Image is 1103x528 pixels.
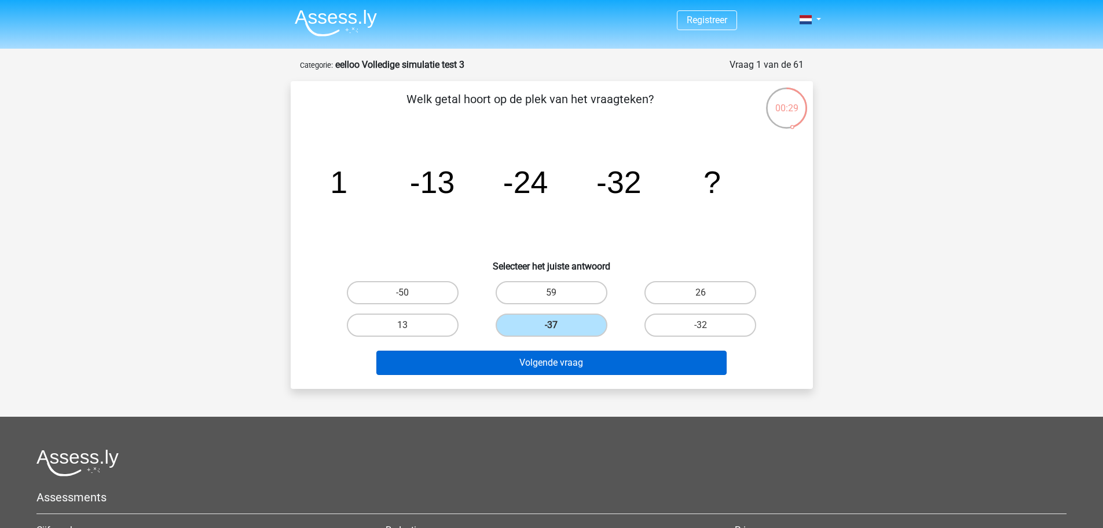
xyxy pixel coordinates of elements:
small: Categorie: [300,61,333,70]
label: -32 [644,314,756,337]
tspan: ? [703,165,721,199]
tspan: 1 [330,165,347,199]
tspan: -24 [503,165,548,199]
label: -37 [496,314,607,337]
label: 26 [644,281,756,304]
p: Welk getal hoort op de plek van het vraagteken? [309,90,751,125]
a: Registreer [687,14,727,26]
label: 13 [347,314,459,337]
tspan: -32 [596,165,642,199]
img: Assessly [295,9,377,37]
button: Volgende vraag [376,351,727,375]
h5: Assessments [36,490,1067,504]
h6: Selecteer het juiste antwoord [309,252,794,272]
label: -50 [347,281,459,304]
div: 00:29 [765,86,808,115]
strong: eelloo Volledige simulatie test 3 [335,59,464,70]
div: Vraag 1 van de 61 [730,58,804,72]
tspan: -13 [409,165,455,199]
img: Assessly logo [36,449,119,476]
label: 59 [496,281,607,304]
